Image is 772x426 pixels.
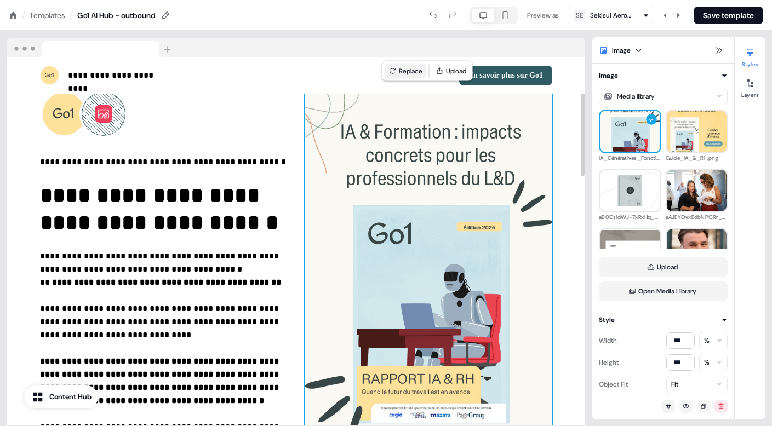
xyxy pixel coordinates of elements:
div: IA_Génératives_Fonction_RH.jpg [599,153,661,163]
button: Image [599,70,728,81]
a: Templates [30,10,65,21]
div: Content Hub [49,392,92,402]
button: Replace [385,64,427,79]
div: aAJEYOvxEdbNPORr_colleaguesspeakinginfromofblackboardLarge.jpeg [666,212,728,222]
div: SE [576,10,583,21]
button: Content Hub [24,385,98,408]
div: Image [599,70,618,81]
button: SESekisui Aerospace [568,7,654,24]
button: Upload [599,257,728,277]
div: En savoir plus sur Go1 [301,66,553,85]
div: Style [599,314,615,325]
img: aAJE5uvxEdbNPOSC_searchleadership.png [600,230,660,270]
div: Preview as [527,10,559,21]
div: Image [612,45,631,56]
div: % [704,335,710,346]
button: Fit [666,376,728,393]
div: Go1 AI Hub - outbound [77,10,156,21]
div: Sekisui Aerospace [590,10,634,21]
div: Width [599,332,617,349]
img: aAJEYOvxEdbNPORr_colleaguesspeakinginfromofblackboardLarge.jpeg [667,170,727,210]
button: Layers [735,74,765,99]
button: En savoir plus sur Go1 [459,66,552,85]
button: Style [599,314,728,325]
button: Save template [694,7,763,24]
div: Guide_IA_&_RH.png [666,153,728,163]
div: % [704,357,710,368]
button: Open Media Library [599,281,728,301]
img: IA_Génératives_Fonction_RH.jpg [600,89,660,174]
div: Media library [617,91,655,102]
img: aB0GsidWJ-7kRxHq_hero_ebook_1.png [600,171,660,211]
div: Fit [671,379,678,390]
div: / [70,9,73,21]
img: Guide_IA_&_RH.png [667,101,727,162]
button: Styles [735,44,765,68]
div: Object Fit [599,376,628,393]
div: Height [599,354,619,371]
div: aB0GsidWJ-7kRxHq_hero_ebook_1.png [599,212,661,222]
button: Upload [432,64,471,79]
div: / [22,9,25,21]
img: Browser topbar [7,38,175,57]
